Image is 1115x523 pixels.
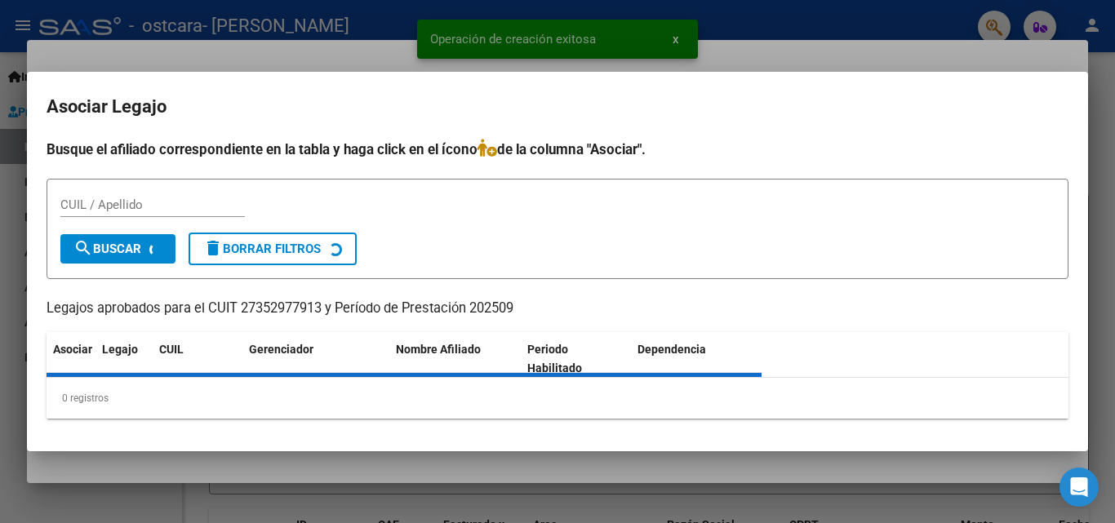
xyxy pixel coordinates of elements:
[203,238,223,258] mat-icon: delete
[96,332,153,386] datatable-header-cell: Legajo
[1059,468,1099,507] div: Open Intercom Messenger
[47,332,96,386] datatable-header-cell: Asociar
[47,139,1068,160] h4: Busque el afiliado correspondiente en la tabla y haga click en el ícono de la columna "Asociar".
[527,343,582,375] span: Periodo Habilitado
[47,91,1068,122] h2: Asociar Legajo
[73,238,93,258] mat-icon: search
[189,233,357,265] button: Borrar Filtros
[60,234,175,264] button: Buscar
[53,343,92,356] span: Asociar
[159,343,184,356] span: CUIL
[47,299,1068,319] p: Legajos aprobados para el CUIT 27352977913 y Período de Prestación 202509
[396,343,481,356] span: Nombre Afiliado
[153,332,242,386] datatable-header-cell: CUIL
[637,343,706,356] span: Dependencia
[242,332,389,386] datatable-header-cell: Gerenciador
[249,343,313,356] span: Gerenciador
[631,332,762,386] datatable-header-cell: Dependencia
[73,242,141,256] span: Buscar
[203,242,321,256] span: Borrar Filtros
[102,343,138,356] span: Legajo
[521,332,631,386] datatable-header-cell: Periodo Habilitado
[47,378,1068,419] div: 0 registros
[389,332,521,386] datatable-header-cell: Nombre Afiliado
